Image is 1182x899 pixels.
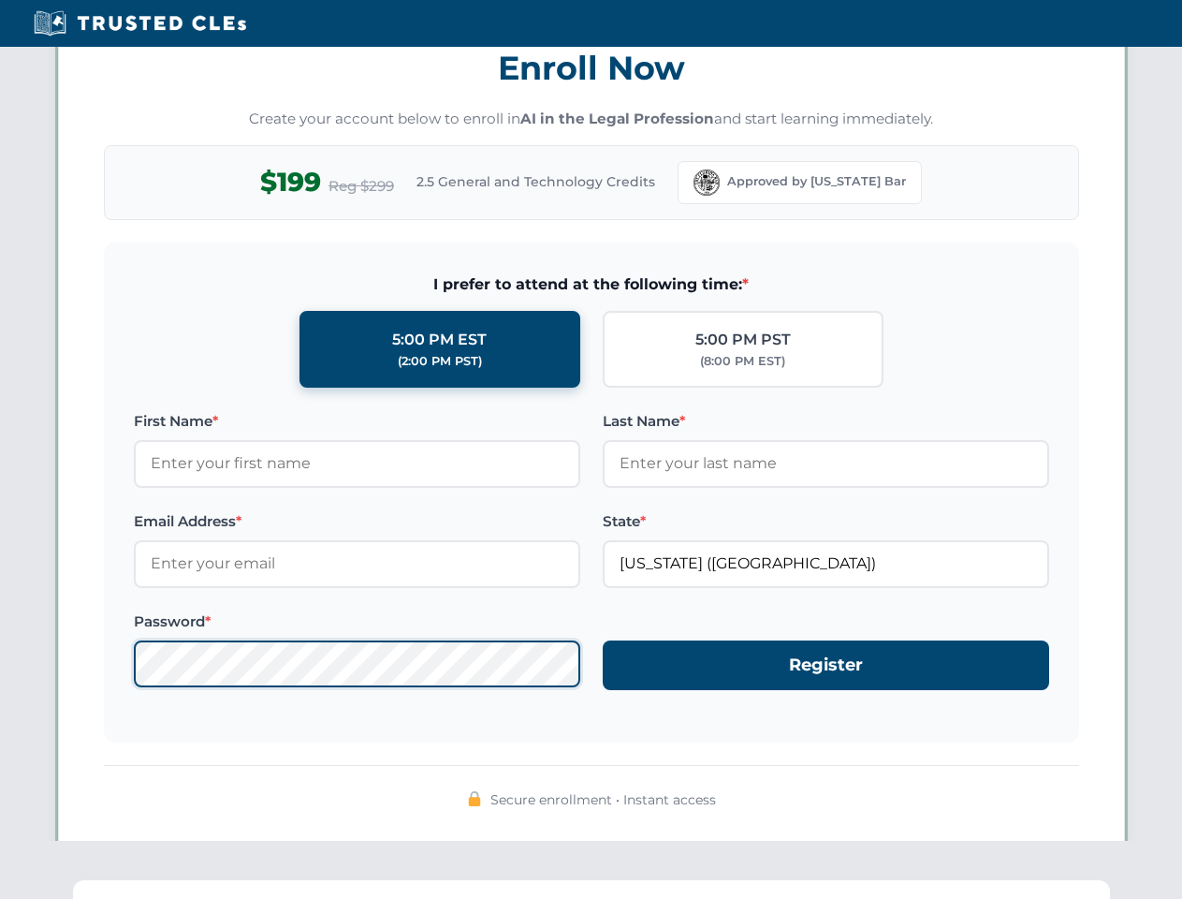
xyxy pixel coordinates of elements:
[134,540,580,587] input: Enter your email
[603,440,1049,487] input: Enter your last name
[695,328,791,352] div: 5:00 PM PST
[700,352,785,371] div: (8:00 PM EST)
[398,352,482,371] div: (2:00 PM PST)
[328,175,394,198] span: Reg $299
[603,641,1049,690] button: Register
[134,510,580,533] label: Email Address
[260,161,321,203] span: $199
[490,789,716,810] span: Secure enrollment • Instant access
[603,510,1049,533] label: State
[104,109,1079,130] p: Create your account below to enroll in and start learning immediately.
[134,410,580,433] label: First Name
[28,9,252,37] img: Trusted CLEs
[134,273,1049,297] span: I prefer to attend at the following time:
[603,540,1049,587] input: Florida (FL)
[104,38,1079,97] h3: Enroll Now
[467,791,482,806] img: 🔒
[520,110,714,127] strong: AI in the Legal Profession
[416,171,655,192] span: 2.5 General and Technology Credits
[134,611,580,633] label: Password
[693,169,720,196] img: Florida Bar
[603,410,1049,433] label: Last Name
[134,440,580,487] input: Enter your first name
[392,328,487,352] div: 5:00 PM EST
[727,172,906,191] span: Approved by [US_STATE] Bar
